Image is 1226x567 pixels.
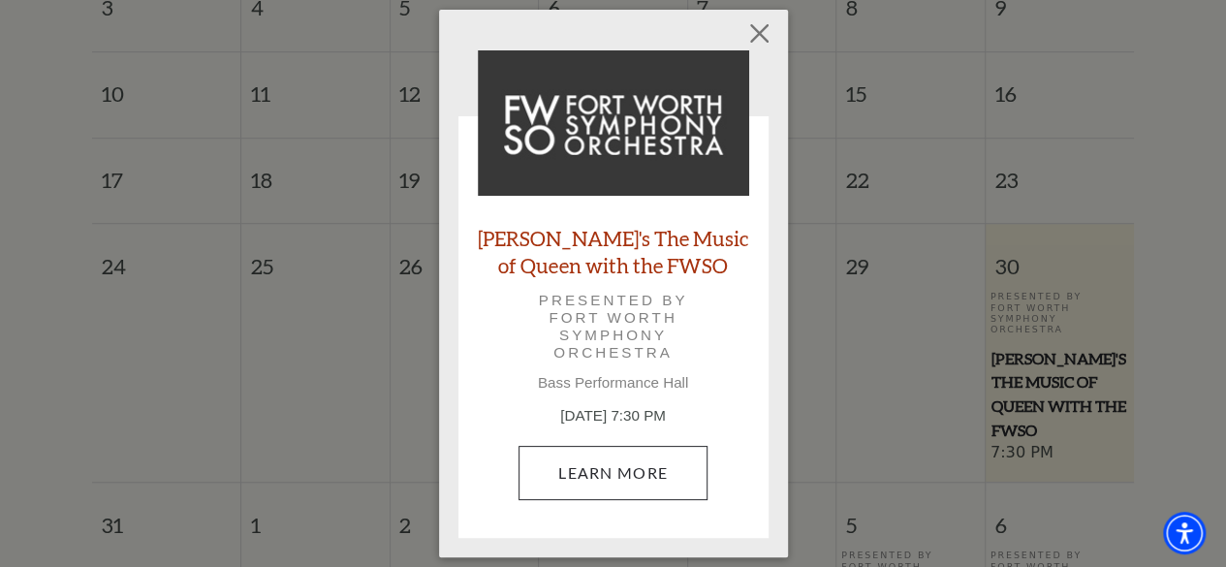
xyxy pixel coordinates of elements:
[478,50,749,196] img: Windborne's The Music of Queen with the FWSO
[1163,512,1206,554] div: Accessibility Menu
[519,446,707,500] a: August 30, 7:30 PM Learn More
[478,405,749,427] p: [DATE] 7:30 PM
[740,15,777,51] button: Close
[478,374,749,392] p: Bass Performance Hall
[505,292,722,362] p: Presented by Fort Worth Symphony Orchestra
[478,225,749,277] a: [PERSON_NAME]'s The Music of Queen with the FWSO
